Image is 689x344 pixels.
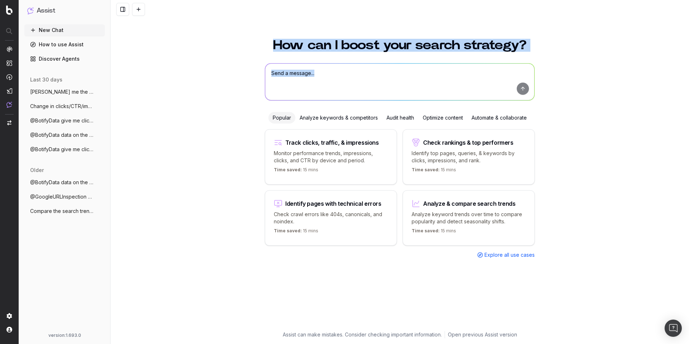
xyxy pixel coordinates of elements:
[274,211,388,225] p: Check crawl errors like 404s, canonicals, and noindex.
[30,76,62,83] span: last 30 days
[274,228,318,237] p: 15 mins
[295,112,382,124] div: Analyze keywords & competitors
[412,228,456,237] p: 15 mins
[412,150,526,164] p: Identify top pages, queries, & keywords by clicks, impressions, and rank.
[448,331,517,338] a: Open previous Assist version
[24,24,105,36] button: New Chat
[274,167,318,176] p: 15 mins
[412,167,456,176] p: 15 mins
[467,112,531,124] div: Automate & collaborate
[30,103,93,110] span: Change in clicks/CTR/impressions over la
[6,327,12,333] img: My account
[6,88,12,94] img: Studio
[274,228,302,233] span: Time saved:
[412,167,440,172] span: Time saved:
[30,131,93,139] span: @BotifyData data on the clicks and impre
[24,177,105,188] button: @BotifyData data on the clicks and impre
[6,60,12,66] img: Intelligence
[24,86,105,98] button: [PERSON_NAME] me the clicks for tghe last 3 days
[24,53,105,65] a: Discover Agents
[265,39,535,52] h1: How can I boost your search strategy?
[423,140,514,145] div: Check rankings & top performers
[6,102,12,108] img: Assist
[6,46,12,52] img: Analytics
[484,251,535,259] span: Explore all use cases
[24,191,105,203] button: @GoogleURLInspection [URL]
[283,331,442,338] p: Assist can make mistakes. Consider checking important information.
[382,112,418,124] div: Audit health
[412,228,440,233] span: Time saved:
[24,115,105,126] button: @BotifyData give me click by url last se
[24,129,105,141] button: @BotifyData data on the clicks and impre
[27,7,34,14] img: Assist
[30,167,44,174] span: older
[7,120,11,125] img: Switch project
[27,333,102,338] div: version: 1.693.0
[24,101,105,112] button: Change in clicks/CTR/impressions over la
[27,6,102,16] button: Assist
[6,74,12,80] img: Activation
[30,193,93,200] span: @GoogleURLInspection [URL]
[30,88,93,96] span: [PERSON_NAME] me the clicks for tghe last 3 days
[274,167,302,172] span: Time saved:
[418,112,467,124] div: Optimize content
[30,117,93,124] span: @BotifyData give me click by url last se
[30,179,93,186] span: @BotifyData data on the clicks and impre
[412,211,526,225] p: Analyze keyword trends over time to compare popularity and detect seasonality shifts.
[665,320,682,337] div: Open Intercom Messenger
[285,201,381,206] div: Identify pages with technical errors
[274,150,388,164] p: Monitor performance trends, impressions, clicks, and CTR by device and period.
[423,201,516,206] div: Analyze & compare search trends
[6,5,13,15] img: Botify logo
[268,112,295,124] div: Popular
[24,205,105,217] button: Compare the search trends for 'artifici
[24,144,105,155] button: @BotifyData give me click by day last se
[37,6,55,16] h1: Assist
[30,208,93,215] span: Compare the search trends for 'artifici
[30,146,93,153] span: @BotifyData give me click by day last se
[24,39,105,50] a: How to use Assist
[477,251,535,259] a: Explore all use cases
[6,313,12,319] img: Setting
[285,140,379,145] div: Track clicks, traffic, & impressions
